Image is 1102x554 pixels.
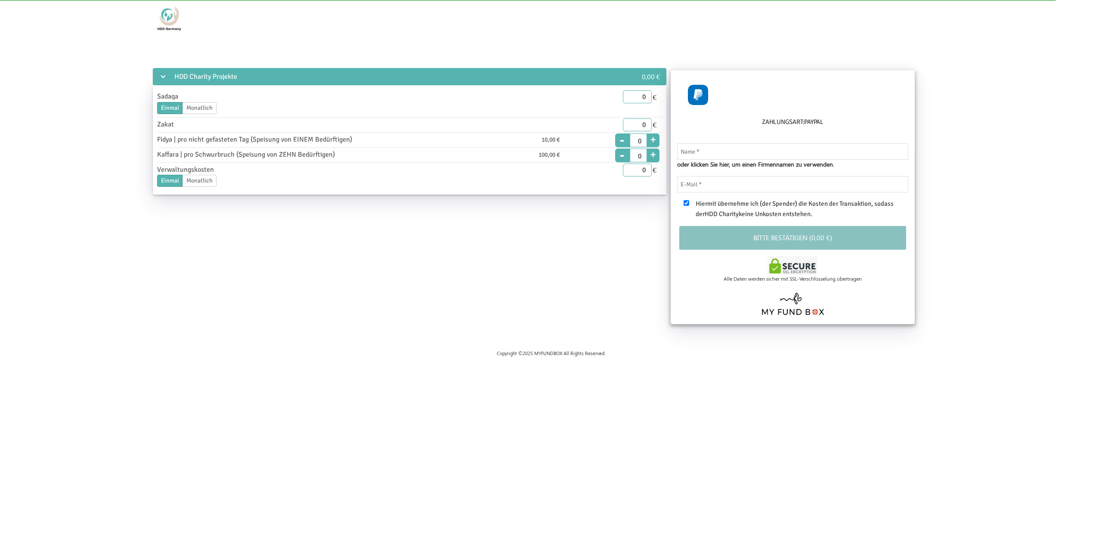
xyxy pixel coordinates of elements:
div: Kaffara | pro Schwurbruch (Speisung von ZEHN Bedürftigen) [155,149,429,160]
label: Monatlich [183,175,217,187]
div: Verwaltungskosten [155,164,429,175]
label: Einmal [157,175,183,187]
label: Einmal [157,102,183,114]
button: - [611,143,624,155]
input: E-Mail * [677,176,909,192]
span: HDD Charity [705,210,739,218]
div: Sadaqa [155,91,429,102]
div: Fidya | pro nicht gefasteten Tag (Speisung von EINEM Bedürftigen) [155,134,429,145]
span: 10,00 € [542,135,560,145]
button: Bitte bestätigen (0,00 €) [679,226,907,250]
input: Name * [677,143,909,160]
button: - [611,128,624,140]
span: € [652,164,657,176]
div: Alle Daten werden sicher mit SSL-Verschlüsselung übertragen [679,275,907,282]
div: Zakat [155,119,429,130]
span: € [652,118,657,131]
span: Hiermit übernehme ich (der Spender) die Kosten der Transaktion, sodass der keine Unkosten entstehen. [696,200,894,218]
span: Copyright © 2025 MYFUNDBOX All Rights Reserved. [497,350,605,356]
div: HDD Charity Projekte [153,68,611,85]
label: Monatlich [183,102,217,114]
img: PayPal [688,85,708,105]
span: € [652,90,657,103]
label: PayPal [804,117,823,127]
span: 100,00 € [539,150,560,160]
span: oder klicken Sie hier, um einen Firmennamen zu verwenden. [677,160,834,169]
button: + [646,147,659,159]
span: 0,00 € [642,72,660,81]
h6: Zahlungsart: [679,117,907,130]
button: + [646,132,659,144]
